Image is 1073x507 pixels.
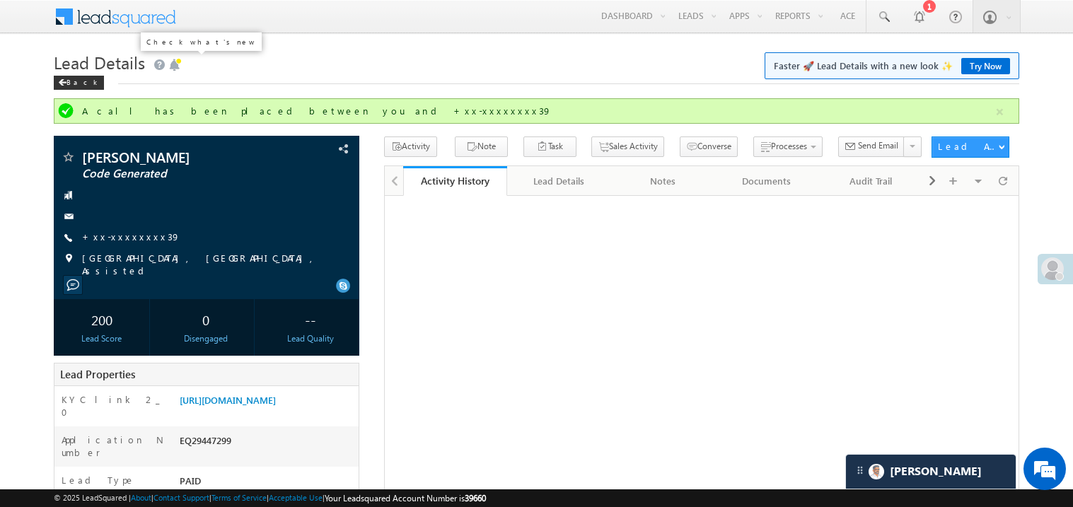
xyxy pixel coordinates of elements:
label: KYC link 2_0 [62,393,165,419]
div: Back [54,76,104,90]
span: Processes [771,141,807,151]
span: 39660 [465,493,486,503]
div: Disengaged [161,332,250,345]
span: Faster 🚀 Lead Details with a new look ✨ [774,59,1010,73]
a: Try Now [961,58,1010,74]
a: [URL][DOMAIN_NAME] [180,394,276,406]
button: Sales Activity [591,136,664,157]
a: Documents [715,166,819,196]
div: Lead Details [518,173,598,190]
div: Lead Actions [938,140,998,153]
div: 0 [161,306,250,332]
div: Lead Quality [266,332,355,345]
div: EQ29447299 [176,433,359,453]
button: Converse [680,136,738,157]
a: Notes [611,166,715,196]
p: Check what's new [146,37,256,47]
div: Lead Score [57,332,146,345]
a: +xx-xxxxxxxx39 [82,231,180,243]
span: Code Generated [82,167,272,181]
div: carter-dragCarter[PERSON_NAME] [845,454,1016,489]
button: Activity [384,136,437,157]
button: Processes [753,136,823,157]
span: Your Leadsquared Account Number is [325,493,486,503]
div: -- [266,306,355,332]
a: Activity History [403,166,507,196]
a: Back [54,75,111,87]
span: [GEOGRAPHIC_DATA], [GEOGRAPHIC_DATA], Assisted [82,252,330,277]
a: Lead Details [507,166,611,196]
a: About [131,493,151,502]
span: Send Email [858,139,898,152]
span: [PERSON_NAME] [82,150,272,164]
a: Contact Support [153,493,209,502]
button: Task [523,136,576,157]
img: carter-drag [854,465,866,476]
label: Application Number [62,433,165,459]
a: Acceptable Use [269,493,323,502]
div: Activity History [414,174,497,187]
button: Lead Actions [932,136,1009,158]
span: © 2025 LeadSquared | | | | | [54,491,486,505]
span: Lead Properties [60,367,135,381]
button: Note [455,136,508,157]
div: Documents [726,173,806,190]
div: 200 [57,306,146,332]
div: Audit Trail [830,173,910,190]
div: PAID [176,474,359,494]
a: Terms of Service [211,493,267,502]
span: Carter [890,465,982,478]
a: Audit Trail [819,166,923,196]
span: Lead Details [54,51,145,74]
div: A call has been placed between you and +xx-xxxxxxxx39 [82,105,994,117]
label: Lead Type [62,474,135,486]
div: Notes [622,173,702,190]
button: Send Email [838,136,905,157]
img: Carter [869,464,884,479]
